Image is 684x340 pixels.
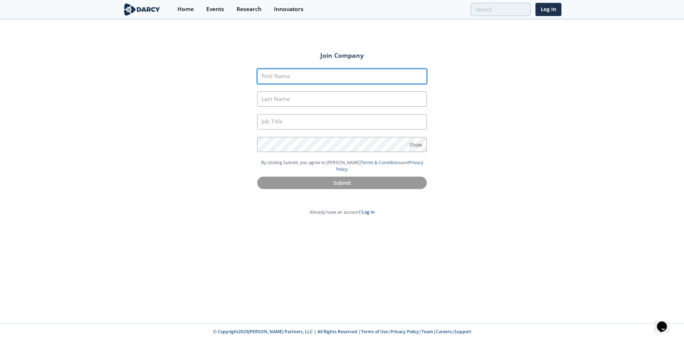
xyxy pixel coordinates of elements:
a: Log In [535,3,561,16]
a: Team [421,329,433,335]
p: © Copyright 2025 [PERSON_NAME] Partners, LLC | All Rights Reserved | | | | | [78,329,606,335]
button: Submit [257,177,427,189]
p: By clicking Submit, you agree to [PERSON_NAME] and [257,159,427,173]
a: Privacy Policy [390,329,419,335]
p: Already have an account? [237,209,447,215]
a: Support [454,329,471,335]
input: First Name [257,69,427,84]
input: Advanced Search [471,3,530,16]
input: Last Name [257,91,427,107]
iframe: chat widget [654,311,677,333]
span: Show [409,141,422,148]
img: logo-wide.svg [123,3,161,16]
div: Research [237,6,261,12]
div: Events [206,6,224,12]
a: Privacy Policy [336,159,423,172]
a: Log In [362,209,375,215]
input: Job Title [257,114,427,130]
a: Terms & Conditions [361,159,401,166]
div: Innovators [274,6,304,12]
a: Terms of Use [361,329,388,335]
div: Home [177,6,194,12]
a: Careers [436,329,452,335]
h2: Join Company [247,52,437,59]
